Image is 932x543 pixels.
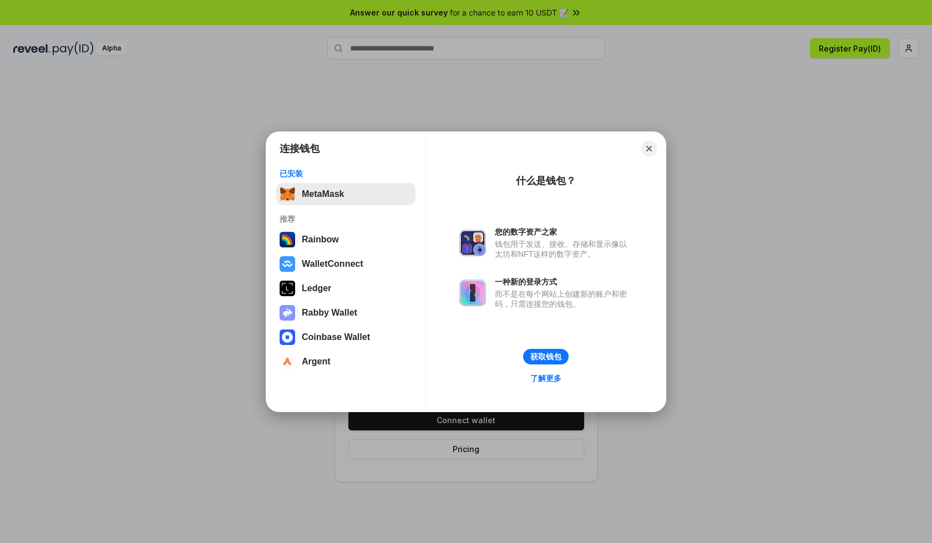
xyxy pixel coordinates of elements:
[523,349,569,364] button: 获取钱包
[280,305,295,321] img: svg+xml,%3Csvg%20xmlns%3D%22http%3A%2F%2Fwww.w3.org%2F2000%2Fsvg%22%20fill%3D%22none%22%20viewBox...
[302,332,370,342] div: Coinbase Wallet
[280,169,412,179] div: 已安装
[641,141,657,156] button: Close
[459,280,486,306] img: svg+xml,%3Csvg%20xmlns%3D%22http%3A%2F%2Fwww.w3.org%2F2000%2Fsvg%22%20fill%3D%22none%22%20viewBox...
[280,186,295,202] img: svg+xml,%3Csvg%20fill%3D%22none%22%20height%3D%2233%22%20viewBox%3D%220%200%2035%2033%22%20width%...
[280,232,295,247] img: svg+xml,%3Csvg%20width%3D%22120%22%20height%3D%22120%22%20viewBox%3D%220%200%20120%20120%22%20fil...
[280,354,295,369] img: svg+xml,%3Csvg%20width%3D%2228%22%20height%3D%2228%22%20viewBox%3D%220%200%2028%2028%22%20fill%3D...
[280,329,295,345] img: svg+xml,%3Csvg%20width%3D%2228%22%20height%3D%2228%22%20viewBox%3D%220%200%2028%2028%22%20fill%3D...
[302,189,344,199] div: MetaMask
[495,227,632,237] div: 您的数字资产之家
[459,230,486,256] img: svg+xml,%3Csvg%20xmlns%3D%22http%3A%2F%2Fwww.w3.org%2F2000%2Fsvg%22%20fill%3D%22none%22%20viewBox...
[302,357,331,367] div: Argent
[276,277,416,300] button: Ledger
[495,239,632,259] div: 钱包用于发送、接收、存储和显示像以太坊和NFT这样的数字资产。
[280,214,412,224] div: 推荐
[530,352,561,362] div: 获取钱包
[302,235,339,245] div: Rainbow
[276,302,416,324] button: Rabby Wallet
[495,289,632,309] div: 而不是在每个网站上创建新的账户和密码，只需连接您的钱包。
[302,259,363,269] div: WalletConnect
[530,373,561,383] div: 了解更多
[524,371,568,385] a: 了解更多
[302,283,331,293] div: Ledger
[276,229,416,251] button: Rainbow
[276,183,416,205] button: MetaMask
[276,351,416,373] button: Argent
[280,281,295,296] img: svg+xml,%3Csvg%20xmlns%3D%22http%3A%2F%2Fwww.w3.org%2F2000%2Fsvg%22%20width%3D%2228%22%20height%3...
[516,174,576,187] div: 什么是钱包？
[495,277,632,287] div: 一种新的登录方式
[276,326,416,348] button: Coinbase Wallet
[276,253,416,275] button: WalletConnect
[302,308,357,318] div: Rabby Wallet
[280,256,295,272] img: svg+xml,%3Csvg%20width%3D%2228%22%20height%3D%2228%22%20viewBox%3D%220%200%2028%2028%22%20fill%3D...
[280,142,320,155] h1: 连接钱包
